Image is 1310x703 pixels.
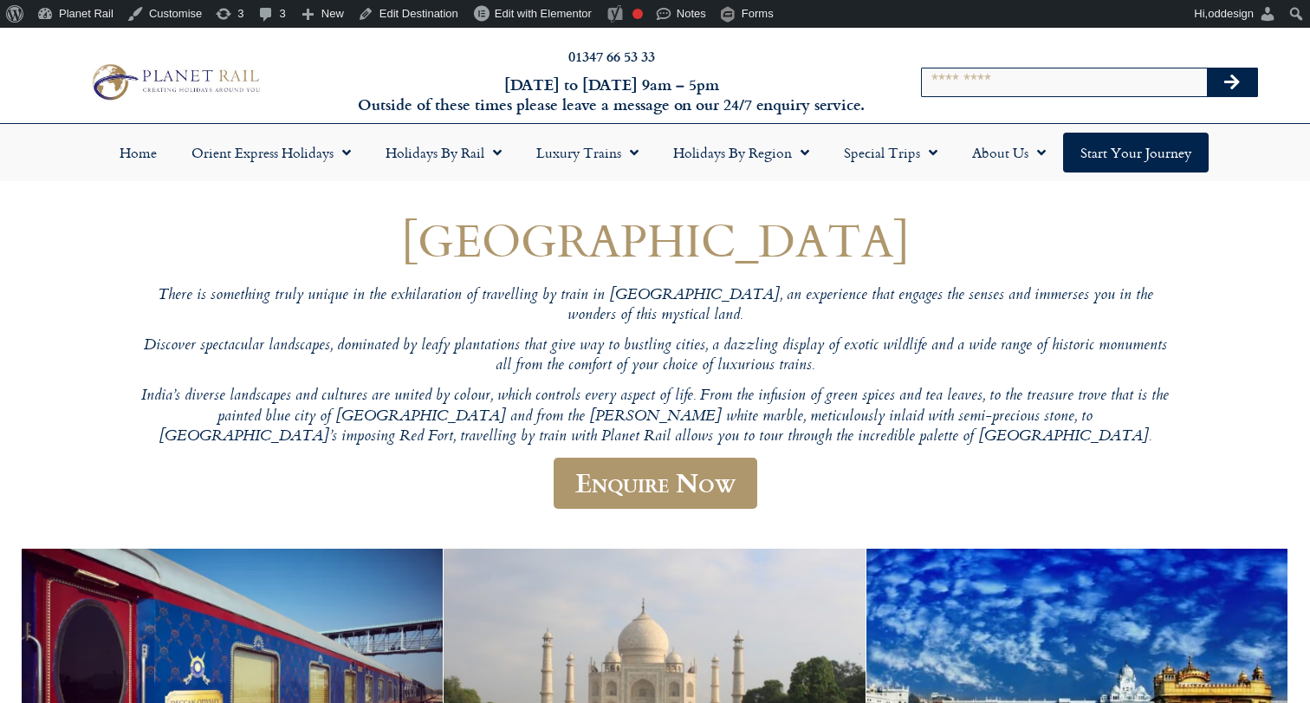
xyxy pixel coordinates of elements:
[519,133,656,172] a: Luxury Trains
[656,133,827,172] a: Holidays by Region
[1207,68,1257,96] button: Search
[102,133,174,172] a: Home
[85,60,264,104] img: Planet Rail Train Holidays Logo
[135,387,1175,447] p: India’s diverse landscapes and cultures are united by colour, which controls every aspect of life...
[495,7,592,20] span: Edit with Elementor
[1063,133,1209,172] a: Start your Journey
[174,133,368,172] a: Orient Express Holidays
[353,75,869,115] h6: [DATE] to [DATE] 9am – 5pm Outside of these times please leave a message on our 24/7 enquiry serv...
[632,9,643,19] div: Focus keyphrase not set
[368,133,519,172] a: Holidays by Rail
[1208,7,1254,20] span: oddesign
[554,458,757,509] a: Enquire Now
[135,214,1175,265] h1: [GEOGRAPHIC_DATA]
[9,133,1301,172] nav: Menu
[135,336,1175,377] p: Discover spectacular landscapes, dominated by leafy plantations that give way to bustling cities,...
[568,46,655,66] a: 01347 66 53 33
[827,133,955,172] a: Special Trips
[135,286,1175,327] p: There is something truly unique in the exhilaration of travelling by train in [GEOGRAPHIC_DATA], ...
[955,133,1063,172] a: About Us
